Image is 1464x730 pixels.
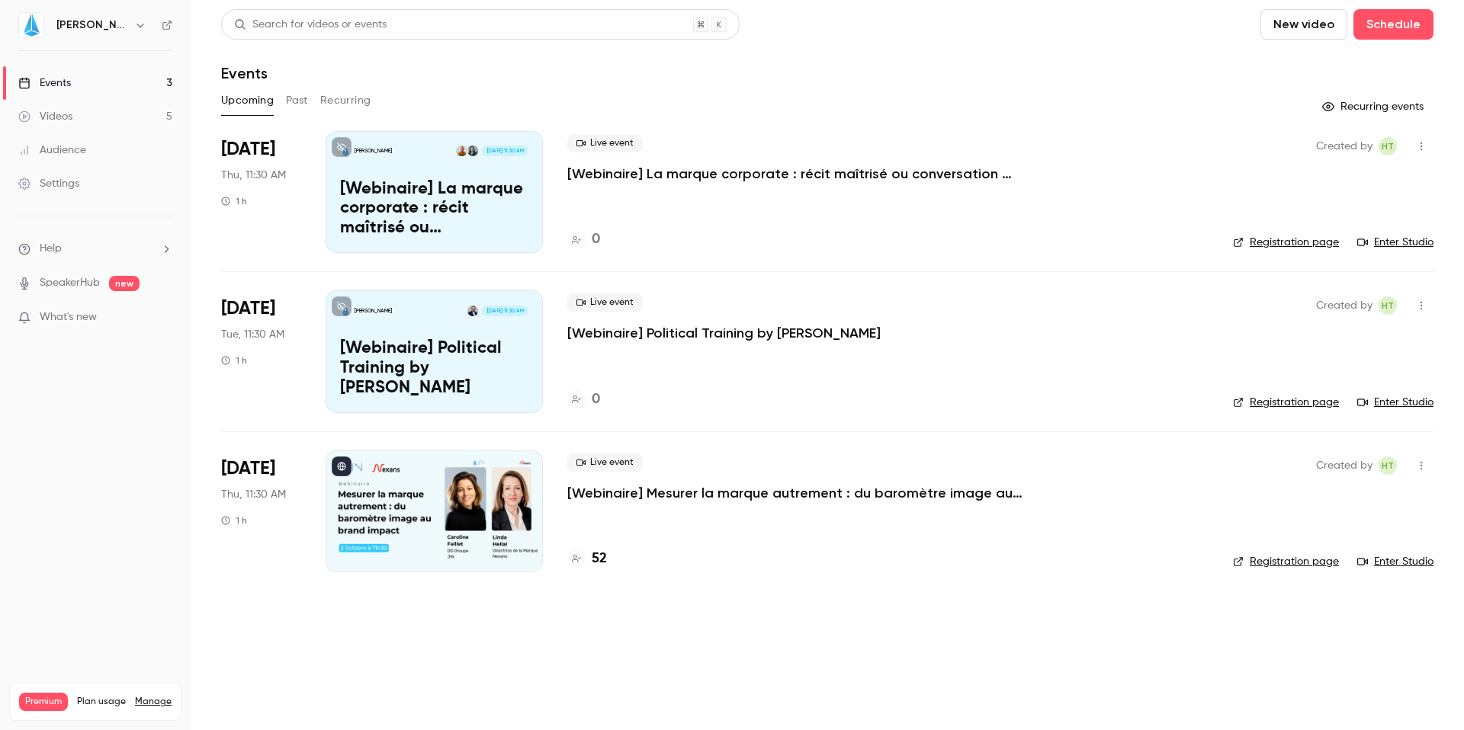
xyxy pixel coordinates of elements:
[1379,137,1397,155] span: Hugo Tauzin
[221,327,284,342] span: Tue, 11:30 AM
[567,549,607,569] a: 52
[592,549,607,569] h4: 52
[567,134,643,152] span: Live event
[77,696,126,708] span: Plan usage
[326,290,543,412] a: [Webinaire] Political Training by JIN[PERSON_NAME]Guilhaume Jean[DATE] 11:30 AM[Webinaire] Politi...
[221,137,275,162] span: [DATE]
[567,389,600,410] a: 0
[320,88,371,113] button: Recurring
[1382,137,1394,155] span: HT
[18,75,71,91] div: Events
[482,146,528,156] span: [DATE] 11:30 AM
[1357,235,1433,250] a: Enter Studio
[40,275,100,291] a: SpeakerHub
[221,514,247,527] div: 1 h
[221,88,274,113] button: Upcoming
[234,17,387,33] div: Search for videos or events
[467,146,478,156] img: Solveig Pastor
[221,296,275,321] span: [DATE]
[221,354,247,367] div: 1 h
[1357,554,1433,569] a: Enter Studio
[482,306,528,316] span: [DATE] 11:30 AM
[1382,296,1394,315] span: HT
[355,147,392,155] p: [PERSON_NAME]
[1379,296,1397,315] span: Hugo Tauzin
[340,339,528,398] p: [Webinaire] Political Training by [PERSON_NAME]
[40,241,62,257] span: Help
[1260,9,1347,40] button: New video
[286,88,308,113] button: Past
[1357,395,1433,410] a: Enter Studio
[567,453,643,472] span: Live event
[1316,456,1372,475] span: Created by
[19,13,43,37] img: JIN
[221,195,247,207] div: 1 h
[135,696,172,708] a: Manage
[19,693,68,711] span: Premium
[567,484,1025,502] a: [Webinaire] Mesurer la marque autrement : du baromètre image au brand impact
[456,146,467,156] img: Thibaut Cherchari
[56,18,128,33] h6: [PERSON_NAME]
[326,131,543,253] a: [Webinaire] La marque corporate : récit maîtrisé ou conversation impossible ? [PERSON_NAME]Solvei...
[567,165,1025,183] a: [Webinaire] La marque corporate : récit maîtrisé ou conversation impossible ?
[567,229,600,250] a: 0
[1316,137,1372,155] span: Created by
[1233,395,1339,410] a: Registration page
[1353,9,1433,40] button: Schedule
[221,131,301,253] div: Sep 25 Thu, 11:30 AM (Europe/Paris)
[18,142,86,158] div: Audience
[1316,296,1372,315] span: Created by
[221,456,275,481] span: [DATE]
[221,450,301,572] div: Oct 2 Thu, 11:30 AM (Europe/Paris)
[1315,94,1433,119] button: Recurring events
[221,487,286,502] span: Thu, 11:30 AM
[1382,456,1394,475] span: HT
[18,241,172,257] li: help-dropdown-opener
[567,324,881,342] a: [Webinaire] Political Training by [PERSON_NAME]
[18,109,72,124] div: Videos
[467,306,478,316] img: Guilhaume Jean
[592,389,600,410] h4: 0
[1379,456,1397,475] span: Hugo Tauzin
[592,229,600,250] h4: 0
[567,293,643,312] span: Live event
[18,176,79,191] div: Settings
[109,276,140,291] span: new
[221,64,268,82] h1: Events
[221,168,286,183] span: Thu, 11:30 AM
[355,307,392,315] p: [PERSON_NAME]
[221,290,301,412] div: Sep 30 Tue, 11:30 AM (Europe/Paris)
[1233,235,1339,250] a: Registration page
[1233,554,1339,569] a: Registration page
[340,180,528,239] p: [Webinaire] La marque corporate : récit maîtrisé ou conversation impossible ?
[40,309,97,325] span: What's new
